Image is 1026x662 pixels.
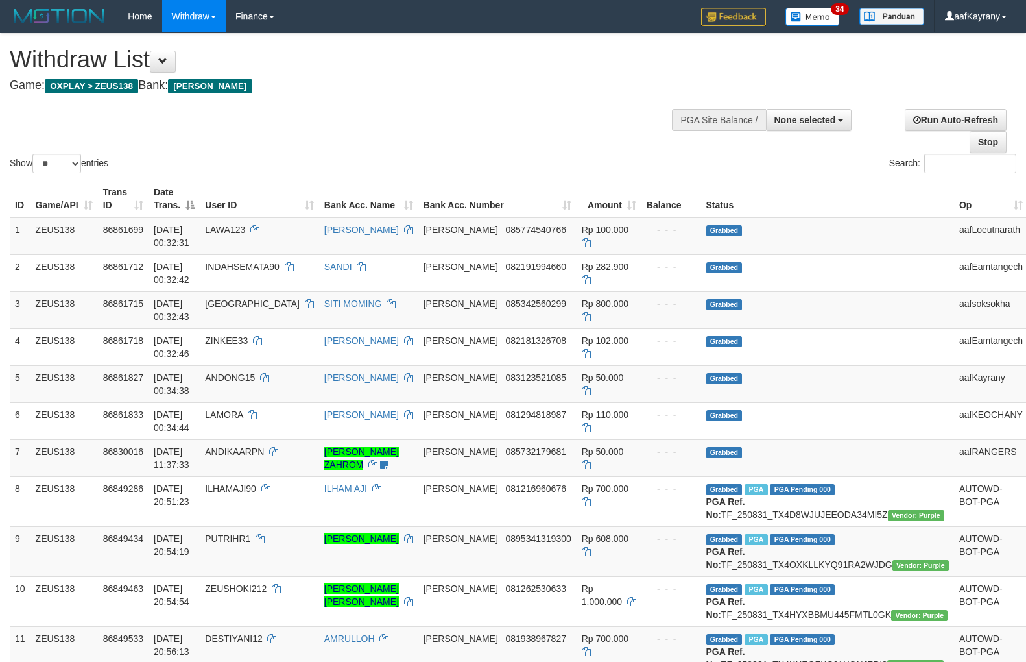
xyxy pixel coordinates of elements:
span: 86861718 [103,336,143,346]
td: ZEUS138 [30,439,98,476]
td: TF_250831_TX4D8WJUJEEODA34MI5Z [701,476,954,526]
span: ZEUSHOKI212 [205,583,267,594]
td: 2 [10,254,30,291]
img: panduan.png [859,8,924,25]
div: - - - [647,632,696,645]
label: Search: [889,154,1016,173]
th: Date Trans.: activate to sort column descending [149,180,200,217]
span: OXPLAY > ZEUS138 [45,79,138,93]
span: Copy 085732179681 to clipboard [506,447,566,457]
a: SANDI [324,262,352,272]
th: Amount: activate to sort column ascending [577,180,641,217]
span: 86861827 [103,373,143,383]
th: Status [701,180,954,217]
span: [DATE] 20:54:19 [154,533,189,557]
span: LAWA123 [205,225,245,235]
span: Grabbed [706,447,743,458]
td: TF_250831_TX4HYXBBMU445FMTL0GK [701,576,954,626]
span: ILHAMAJI90 [205,484,256,494]
span: Copy 082191994660 to clipboard [506,262,566,272]
span: Rp 282.900 [582,262,628,272]
span: PGA Pending [770,484,835,495]
span: [DATE] 00:32:46 [154,336,189,359]
span: Rp 700.000 [582,484,628,494]
span: 86849533 [103,633,143,644]
td: ZEUS138 [30,291,98,328]
div: - - - [647,532,696,545]
span: 86861712 [103,262,143,272]
span: Copy 081294818987 to clipboard [506,410,566,420]
span: Grabbed [706,484,743,495]
span: [PERSON_NAME] [424,533,498,544]
span: [PERSON_NAME] [424,583,498,594]
span: 86849434 [103,533,143,544]
b: PGA Ref. No: [706,546,745,570]
span: PGA Pending [770,534,835,545]
td: ZEUS138 [30,365,98,402]
a: [PERSON_NAME] [324,336,399,346]
span: PGA Pending [770,634,835,645]
span: Vendor URL: https://trx4.1velocity.biz [888,510,944,521]
td: 6 [10,402,30,439]
div: - - - [647,223,696,236]
span: PGA Pending [770,584,835,595]
span: Rp 102.000 [582,336,628,346]
a: [PERSON_NAME] [324,410,399,420]
span: [DATE] 11:37:33 [154,447,189,470]
span: [PERSON_NAME] [424,633,498,644]
span: [DATE] 00:34:38 [154,373,189,396]
span: [DATE] 00:32:42 [154,262,189,285]
img: Button%20Memo.svg [785,8,840,26]
span: Rp 50.000 [582,447,624,457]
div: - - - [647,582,696,595]
span: [PERSON_NAME] [424,373,498,383]
span: DESTIYANI12 [205,633,262,644]
a: SITI MOMING [324,299,382,309]
span: Rp 608.000 [582,533,628,544]
td: 7 [10,439,30,476]
span: 86830016 [103,447,143,457]
span: Rp 700.000 [582,633,628,644]
div: - - - [647,297,696,310]
span: [PERSON_NAME] [168,79,252,93]
td: 1 [10,217,30,255]
a: AMRULLOH [324,633,375,644]
a: [PERSON_NAME] [324,533,399,544]
span: Rp 1.000.000 [582,583,622,607]
span: [PERSON_NAME] [424,447,498,457]
span: Grabbed [706,299,743,310]
span: [DATE] 00:32:31 [154,225,189,248]
img: MOTION_logo.png [10,6,108,26]
div: - - - [647,334,696,347]
th: Trans ID: activate to sort column ascending [98,180,149,217]
span: [DATE] 20:56:13 [154,633,189,657]
a: [PERSON_NAME] [324,373,399,383]
a: [PERSON_NAME] [PERSON_NAME] [324,583,399,607]
span: [GEOGRAPHIC_DATA] [205,299,300,309]
td: 3 [10,291,30,328]
h4: Game: Bank: [10,79,671,92]
span: 86861699 [103,225,143,235]
a: [PERSON_NAME] ZAHROM [324,447,399,470]
span: Copy 083123521085 to clipboard [506,373,566,383]
td: ZEUS138 [30,328,98,365]
span: 34 [831,3,848,15]
button: None selected [766,109,852,131]
th: Bank Acc. Number: activate to sort column ascending [418,180,577,217]
span: Copy 081262530633 to clipboard [506,583,566,594]
div: - - - [647,482,696,495]
select: Showentries [32,154,81,173]
span: Vendor URL: https://trx4.1velocity.biz [892,560,949,571]
th: Game/API: activate to sort column ascending [30,180,98,217]
span: Marked by aafRornrotha [745,534,767,545]
td: ZEUS138 [30,217,98,255]
th: Balance [641,180,701,217]
span: Vendor URL: https://trx4.1velocity.biz [891,610,948,621]
span: [PERSON_NAME] [424,299,498,309]
td: 5 [10,365,30,402]
span: 86849463 [103,583,143,594]
label: Show entries [10,154,108,173]
span: Rp 800.000 [582,299,628,309]
span: Copy 082181326708 to clipboard [506,336,566,346]
td: 9 [10,526,30,576]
